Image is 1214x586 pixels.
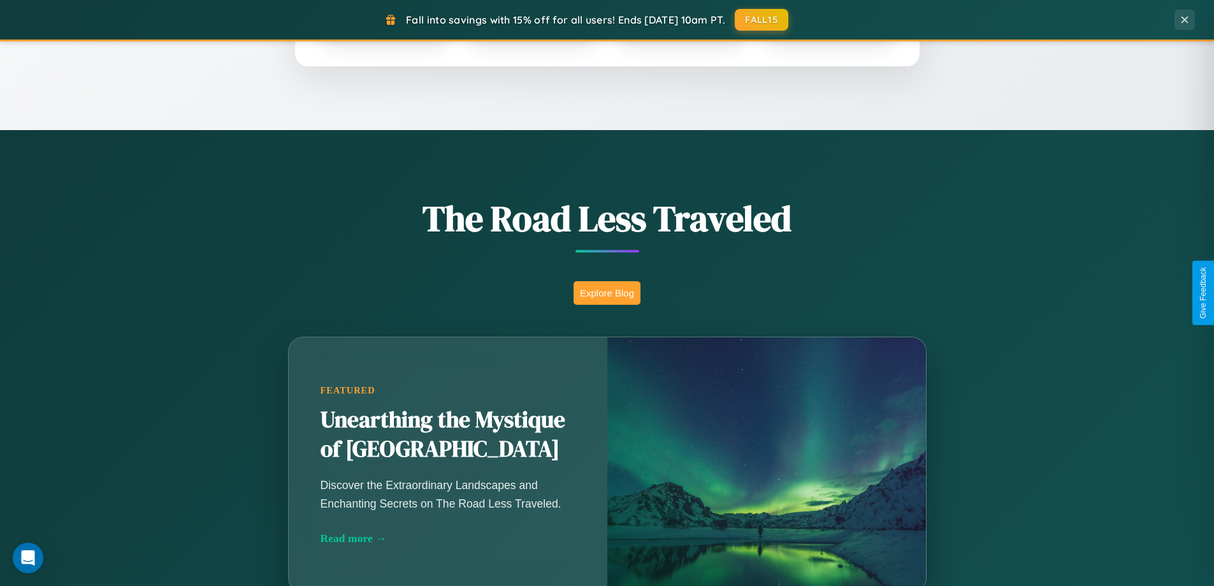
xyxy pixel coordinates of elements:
div: Read more → [321,532,575,545]
div: Give Feedback [1199,267,1208,319]
div: Open Intercom Messenger [13,543,43,573]
button: Explore Blog [574,281,640,305]
h1: The Road Less Traveled [225,194,990,243]
button: FALL15 [735,9,788,31]
p: Discover the Extraordinary Landscapes and Enchanting Secrets on The Road Less Traveled. [321,476,575,512]
span: Fall into savings with 15% off for all users! Ends [DATE] 10am PT. [406,13,725,26]
h2: Unearthing the Mystique of [GEOGRAPHIC_DATA] [321,406,575,464]
div: Featured [321,385,575,396]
